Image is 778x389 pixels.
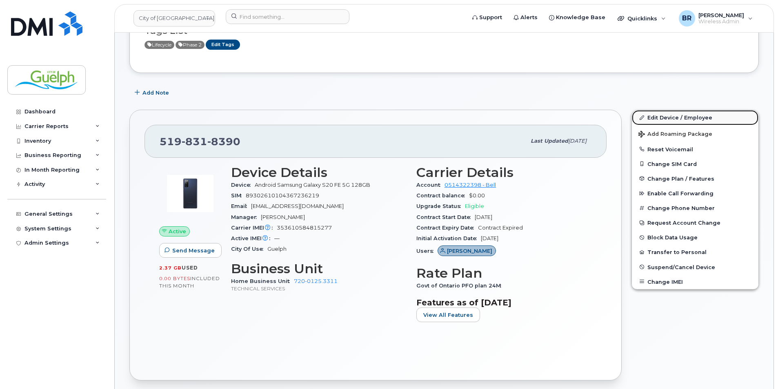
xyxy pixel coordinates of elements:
[632,274,758,289] button: Change IMEI
[531,138,568,144] span: Last updated
[133,10,215,27] a: City of Guelph
[160,135,240,148] span: 519
[182,265,198,271] span: used
[647,264,715,270] span: Suspend/Cancel Device
[416,266,592,281] h3: Rate Plan
[231,246,267,252] span: City Of Use
[416,225,478,231] span: Contract Expiry Date
[469,192,485,199] span: $0.00
[159,275,220,289] span: included this month
[267,246,287,252] span: Guelph
[465,203,484,209] span: Eligible
[251,203,344,209] span: [EMAIL_ADDRESS][DOMAIN_NAME]
[612,10,671,27] div: Quicklinks
[231,182,255,188] span: Device
[632,186,758,201] button: Enable Call Forwarding
[632,215,758,230] button: Request Account Change
[255,182,370,188] span: Android Samsung Galaxy S20 FE 5G 128GB
[416,283,505,289] span: Govt of Ontario PFO plan 24M
[632,245,758,259] button: Transfer to Personal
[481,235,498,241] span: [DATE]
[520,13,538,22] span: Alerts
[632,142,758,157] button: Reset Voicemail
[698,18,744,25] span: Wireless Admin
[698,12,744,18] span: [PERSON_NAME]
[627,15,657,22] span: Quicklinks
[231,203,251,209] span: Email
[206,40,240,50] a: Edit Tags
[445,182,496,188] a: 0514322398 - Bell
[159,243,222,258] button: Send Message
[144,26,744,36] h3: Tags List
[176,41,205,49] span: Active
[568,138,587,144] span: [DATE]
[632,201,758,215] button: Change Phone Number
[172,247,215,254] span: Send Message
[632,125,758,142] button: Add Roaming Package
[682,13,691,23] span: BR
[638,131,712,139] span: Add Roaming Package
[475,214,492,220] span: [DATE]
[556,13,605,22] span: Knowledge Base
[416,307,480,322] button: View All Features
[169,228,186,235] span: Active
[632,260,758,274] button: Suspend/Cancel Device
[416,203,465,209] span: Upgrade Status
[416,192,469,199] span: Contract balance
[632,157,758,171] button: Change SIM Card
[416,248,438,254] span: Users
[261,214,305,220] span: [PERSON_NAME]
[277,225,332,231] span: 353610584815277
[647,190,714,197] span: Enable Call Forwarding
[159,276,190,281] span: 0.00 Bytes
[416,235,481,241] span: Initial Activation Date
[673,10,758,27] div: Brendan Raftis
[231,235,274,241] span: Active IMEI
[231,192,246,199] span: SIM
[142,89,169,97] span: Add Note
[231,285,407,292] p: TECHNICAL SERVICES
[438,248,496,254] a: [PERSON_NAME]
[207,135,240,148] span: 8390
[159,265,182,271] span: 2.37 GB
[423,311,473,319] span: View All Features
[416,298,592,307] h3: Features as of [DATE]
[231,225,277,231] span: Carrier IMEI
[543,9,611,26] a: Knowledge Base
[226,9,349,24] input: Find something...
[246,192,319,199] span: 89302610104367236219
[478,225,523,231] span: Contract Expired
[231,261,407,276] h3: Business Unit
[416,182,445,188] span: Account
[182,135,207,148] span: 831
[166,169,215,218] img: image20231002-3703462-zm6wmn.jpeg
[416,165,592,180] h3: Carrier Details
[447,247,492,255] span: [PERSON_NAME]
[632,230,758,245] button: Block Data Usage
[632,171,758,186] button: Change Plan / Features
[231,214,261,220] span: Manager
[467,9,508,26] a: Support
[647,175,714,181] span: Change Plan / Features
[479,13,502,22] span: Support
[416,214,475,220] span: Contract Start Date
[294,278,338,284] a: 720-0125.3311
[231,165,407,180] h3: Device Details
[632,110,758,125] a: Edit Device / Employee
[144,41,174,49] span: Active
[129,85,176,100] button: Add Note
[231,278,294,284] span: Home Business Unit
[274,235,280,241] span: —
[508,9,543,26] a: Alerts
